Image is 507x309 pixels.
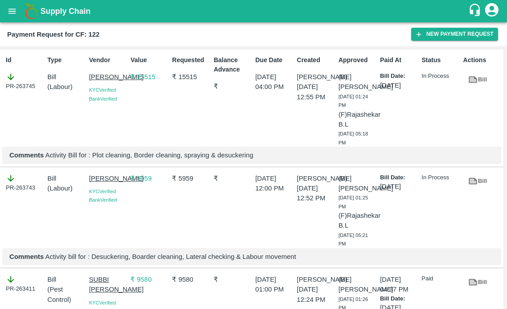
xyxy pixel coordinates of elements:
p: SUBBI [PERSON_NAME] [89,275,127,295]
p: Paid [421,275,460,283]
div: account of current user [484,2,500,21]
span: KYC Verified [89,189,116,194]
p: [DATE] 12:00 PM [255,174,293,194]
a: Bill [463,72,492,88]
div: PR-263411 [6,275,44,293]
img: logo [22,2,40,20]
p: Value [130,55,168,65]
p: Type [47,55,86,65]
p: ( Pest Control ) [47,284,86,305]
p: ( Labour ) [47,82,86,92]
a: Supply Chain [40,5,468,17]
p: [DATE] 04:00 PM [255,72,293,92]
p: (B) [PERSON_NAME] [339,72,377,92]
p: Balance Advance [214,55,252,74]
b: Comments [9,253,44,260]
span: [DATE] 01:25 PM [339,195,368,209]
p: In Process [421,174,460,182]
p: [DATE] 12:52 PM [297,183,335,203]
b: Payment Request for CF: 122 [7,31,99,38]
p: (B) [PERSON_NAME] [339,275,377,295]
p: Paid At [380,55,418,65]
span: KYC Verified [89,300,116,305]
p: ( Labour ) [47,183,86,193]
p: [DATE] [380,182,418,191]
p: ₹ [214,81,252,91]
p: ₹ 15515 [130,72,168,82]
p: [DATE] 01:00 PM [255,275,293,295]
p: [DATE] 12:24 PM [297,284,335,305]
p: (F) Rajashekar B.L [339,110,377,130]
p: Actions [463,55,501,65]
p: [PERSON_NAME] [89,72,127,82]
p: Bill [47,72,86,82]
p: [DATE] 04:37 PM [380,275,418,295]
a: Bill [463,174,492,189]
p: [DATE] [380,80,418,90]
p: Bill [47,275,86,284]
b: Supply Chain [40,7,90,16]
p: Activity Bill for : Plot cleaning, Border cleaning, spraying & desuckering [9,150,494,160]
p: Activity bill for : Desuckering, Boarder cleaning, Lateral checking & Labour movement [9,252,494,262]
button: open drawer [2,1,22,21]
p: Bill Date: [380,174,418,182]
span: KYC Verified [89,87,116,93]
button: New Payment Request [411,28,498,41]
p: ₹ 9580 [130,275,168,284]
span: [DATE] 05:21 PM [339,233,368,247]
p: Created [297,55,335,65]
div: PR-263743 [6,174,44,192]
p: [PERSON_NAME] [89,174,127,183]
span: [DATE] 01:24 PM [339,94,368,108]
p: Requested [172,55,210,65]
p: ₹ 5959 [130,174,168,183]
p: Vendor [89,55,127,65]
p: ₹ [214,275,252,284]
p: Id [6,55,44,65]
p: Approved [339,55,377,65]
div: PR-263745 [6,72,44,91]
p: ₹ 15515 [172,72,210,82]
p: Bill Date: [380,295,418,303]
p: (F) Rajashekar B.L [339,211,377,231]
p: ₹ 9580 [172,275,210,284]
p: [PERSON_NAME] [297,72,335,82]
p: [DATE] 12:55 PM [297,82,335,102]
p: (B) [PERSON_NAME] [339,174,377,194]
p: Status [421,55,460,65]
p: In Process [421,72,460,80]
span: [DATE] 05:18 PM [339,131,368,145]
div: customer-support [468,3,484,19]
p: Bill Date: [380,72,418,80]
p: ₹ 5959 [172,174,210,183]
p: ₹ [214,174,252,183]
p: Bill [47,174,86,183]
b: Comments [9,152,44,159]
p: Due Date [255,55,293,65]
span: Bank Verified [89,197,117,203]
a: Bill [463,275,492,290]
span: Bank Verified [89,96,117,102]
p: [PERSON_NAME] [297,174,335,183]
p: [PERSON_NAME] [297,275,335,284]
